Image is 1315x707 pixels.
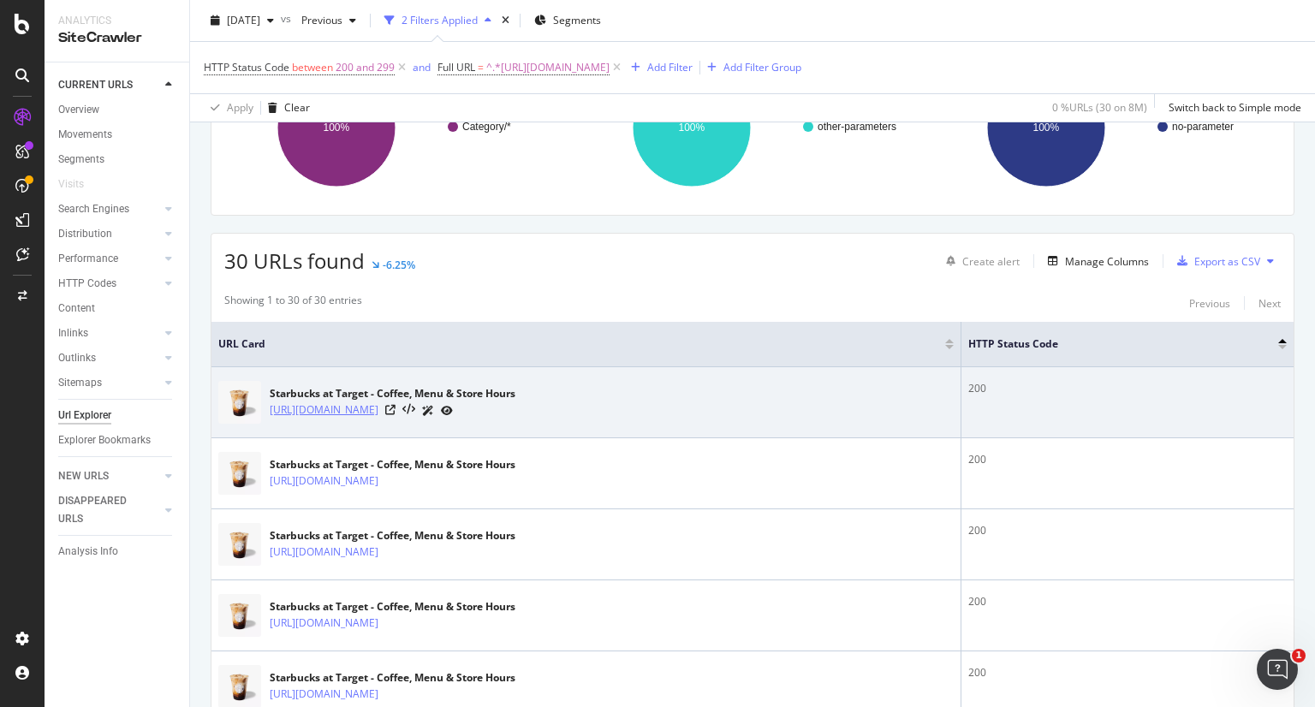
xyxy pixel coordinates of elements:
[1065,254,1149,269] div: Manage Columns
[962,254,1020,269] div: Create alert
[58,407,111,425] div: Url Explorer
[270,544,378,561] a: [URL][DOMAIN_NAME]
[968,665,1287,680] div: 200
[218,452,261,495] img: main image
[218,381,261,424] img: main image
[204,94,253,122] button: Apply
[270,599,515,615] div: Starbucks at Target - Coffee, Menu & Store Hours
[58,225,160,243] a: Distribution
[939,247,1020,275] button: Create alert
[1172,121,1234,133] text: no-parameter
[270,386,515,401] div: Starbucks at Target - Coffee, Menu & Store Hours
[1257,649,1298,690] iframe: Intercom live chat
[968,452,1287,467] div: 200
[204,60,289,74] span: HTTP Status Code
[58,28,176,48] div: SiteCrawler
[580,53,922,202] svg: A chart.
[968,594,1287,609] div: 200
[1194,254,1260,269] div: Export as CSV
[58,275,160,293] a: HTTP Codes
[58,101,177,119] a: Overview
[1033,122,1060,134] text: 100%
[441,401,453,419] a: URL Inspection
[402,404,415,416] button: View HTML Source
[336,56,395,80] span: 200 and 299
[422,401,434,419] a: AI Url Details
[58,151,177,169] a: Segments
[58,300,177,318] a: Content
[413,60,431,74] div: and
[678,122,705,134] text: 100%
[224,53,567,202] svg: A chart.
[1162,94,1301,122] button: Switch back to Simple mode
[292,60,333,74] span: between
[934,53,1276,202] svg: A chart.
[968,336,1253,352] span: HTTP Status Code
[295,13,342,27] span: Previous
[270,528,515,544] div: Starbucks at Target - Coffee, Menu & Store Hours
[58,374,160,392] a: Sitemaps
[58,324,160,342] a: Inlinks
[624,57,693,78] button: Add Filter
[324,122,350,134] text: 100%
[270,401,378,419] a: [URL][DOMAIN_NAME]
[462,121,511,133] text: Category/*
[224,247,365,275] span: 30 URLs found
[1170,247,1260,275] button: Export as CSV
[58,76,133,94] div: CURRENT URLS
[58,76,160,94] a: CURRENT URLS
[58,14,176,28] div: Analytics
[58,250,160,268] a: Performance
[58,349,160,367] a: Outlinks
[1041,251,1149,271] button: Manage Columns
[58,492,145,528] div: DISAPPEARED URLS
[58,467,109,485] div: NEW URLS
[218,336,941,352] span: URL Card
[227,13,260,27] span: 2025 Oct. 6th
[486,56,610,80] span: ^.*[URL][DOMAIN_NAME]
[1292,649,1306,662] span: 1
[498,12,513,29] div: times
[58,543,118,561] div: Analysis Info
[58,250,118,268] div: Performance
[270,670,515,686] div: Starbucks at Target - Coffee, Menu & Store Hours
[58,407,177,425] a: Url Explorer
[968,523,1287,538] div: 200
[284,100,310,115] div: Clear
[204,7,281,34] button: [DATE]
[413,59,431,75] button: and
[1169,100,1301,115] div: Switch back to Simple mode
[700,57,801,78] button: Add Filter Group
[1258,293,1281,313] button: Next
[58,324,88,342] div: Inlinks
[281,11,295,26] span: vs
[58,431,151,449] div: Explorer Bookmarks
[295,7,363,34] button: Previous
[723,60,801,74] div: Add Filter Group
[58,225,112,243] div: Distribution
[58,101,99,119] div: Overview
[224,293,362,313] div: Showing 1 to 30 of 30 entries
[647,60,693,74] div: Add Filter
[402,13,478,27] div: 2 Filters Applied
[58,175,101,193] a: Visits
[270,457,515,472] div: Starbucks at Target - Coffee, Menu & Store Hours
[385,405,396,415] a: Visit Online Page
[58,543,177,561] a: Analysis Info
[270,472,378,490] a: [URL][DOMAIN_NAME]
[270,686,378,703] a: [URL][DOMAIN_NAME]
[58,349,96,367] div: Outlinks
[270,615,378,632] a: [URL][DOMAIN_NAME]
[58,151,104,169] div: Segments
[261,94,310,122] button: Clear
[383,258,415,272] div: -6.25%
[58,275,116,293] div: HTTP Codes
[58,300,95,318] div: Content
[218,594,261,637] img: main image
[1189,293,1230,313] button: Previous
[58,492,160,528] a: DISAPPEARED URLS
[1052,100,1147,115] div: 0 % URLs ( 30 on 8M )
